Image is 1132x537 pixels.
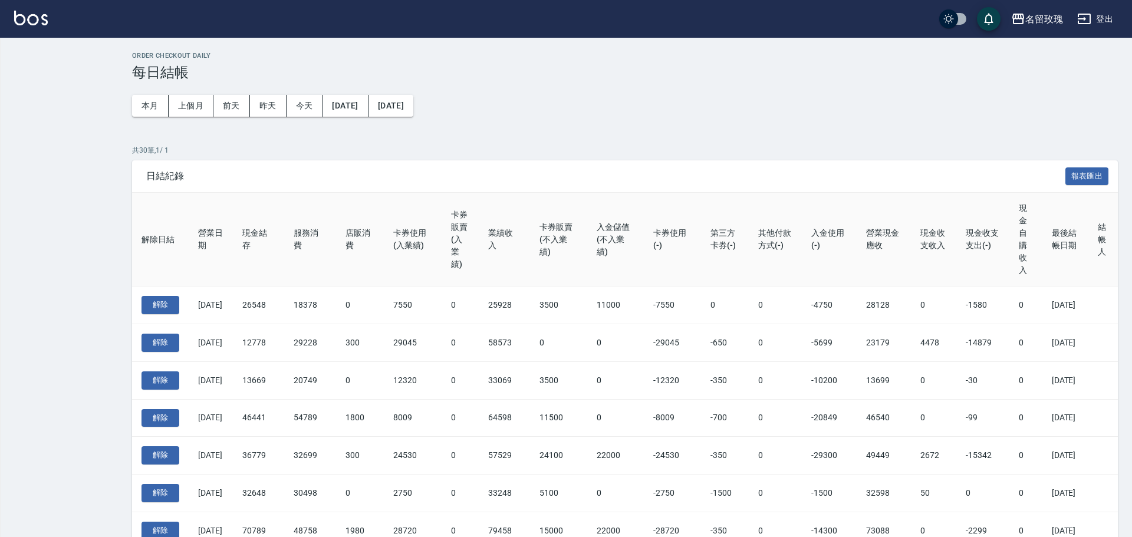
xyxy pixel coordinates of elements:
button: 解除 [141,296,179,314]
td: 32648 [233,475,285,512]
button: 昨天 [250,95,287,117]
td: 2750 [384,475,442,512]
td: -1580 [956,286,1009,324]
td: -1500 [701,475,749,512]
td: 0 [336,361,384,399]
td: -10200 [802,361,857,399]
td: [DATE] [1042,361,1088,399]
th: 服務消費 [284,193,336,286]
td: 0 [749,324,802,362]
td: -30 [956,361,1009,399]
td: 1800 [336,399,384,437]
td: -350 [701,437,749,475]
td: -1500 [802,475,857,512]
th: 最後結帳日期 [1042,193,1088,286]
button: 解除 [141,409,179,427]
th: 其他付款方式(-) [749,193,802,286]
td: 64598 [479,399,531,437]
td: 0 [587,475,644,512]
td: 36779 [233,437,285,475]
td: [DATE] [189,361,233,399]
td: 0 [442,437,479,475]
td: 0 [749,286,802,324]
td: 24530 [384,437,442,475]
th: 卡券販賣(不入業績) [530,193,587,286]
th: 現金自購收入 [1009,193,1042,286]
td: -29300 [802,437,857,475]
th: 現金收支收入 [911,193,957,286]
td: [DATE] [189,286,233,324]
td: 2672 [911,437,957,475]
td: 46540 [857,399,910,437]
td: 0 [442,399,479,437]
th: 卡券使用(入業績) [384,193,442,286]
td: 11000 [587,286,644,324]
button: 解除 [141,446,179,464]
img: Logo [14,11,48,25]
td: -5699 [802,324,857,362]
button: 名留玫瑰 [1006,7,1068,31]
td: 0 [911,399,957,437]
td: 0 [587,324,644,362]
td: [DATE] [1042,286,1088,324]
th: 店販消費 [336,193,384,286]
button: 解除 [141,334,179,352]
td: 13669 [233,361,285,399]
td: 24100 [530,437,587,475]
td: -700 [701,399,749,437]
button: 解除 [141,371,179,390]
td: 0 [911,361,957,399]
td: 22000 [587,437,644,475]
td: -12320 [644,361,701,399]
th: 現金收支支出(-) [956,193,1009,286]
td: -99 [956,399,1009,437]
th: 卡券販賣(入業績) [442,193,479,286]
td: 8009 [384,399,442,437]
td: -8009 [644,399,701,437]
button: 解除 [141,484,179,502]
th: 現金結存 [233,193,285,286]
td: 0 [1009,361,1042,399]
td: -4750 [802,286,857,324]
h2: Order checkout daily [132,52,1118,60]
td: 57529 [479,437,531,475]
td: 32598 [857,475,910,512]
td: 0 [442,324,479,362]
td: 0 [749,399,802,437]
td: -350 [701,361,749,399]
td: 26548 [233,286,285,324]
td: [DATE] [189,475,233,512]
button: save [977,7,1001,31]
td: [DATE] [1042,324,1088,362]
td: -7550 [644,286,701,324]
td: -14879 [956,324,1009,362]
td: 12778 [233,324,285,362]
td: 29045 [384,324,442,362]
td: 23179 [857,324,910,362]
td: 4478 [911,324,957,362]
td: 30498 [284,475,336,512]
th: 營業日期 [189,193,233,286]
td: -650 [701,324,749,362]
td: 0 [442,361,479,399]
td: 58573 [479,324,531,362]
td: 5100 [530,475,587,512]
td: 12320 [384,361,442,399]
td: 300 [336,324,384,362]
td: 18378 [284,286,336,324]
td: -15342 [956,437,1009,475]
td: [DATE] [189,437,233,475]
th: 入金儲值(不入業績) [587,193,644,286]
td: 0 [587,399,644,437]
td: 0 [1009,475,1042,512]
td: 0 [442,475,479,512]
td: 0 [336,475,384,512]
td: 13699 [857,361,910,399]
th: 解除日結 [132,193,189,286]
th: 營業現金應收 [857,193,910,286]
td: 0 [336,286,384,324]
th: 結帳人 [1088,193,1118,286]
a: 報表匯出 [1065,170,1109,181]
td: -20849 [802,399,857,437]
td: 0 [749,361,802,399]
